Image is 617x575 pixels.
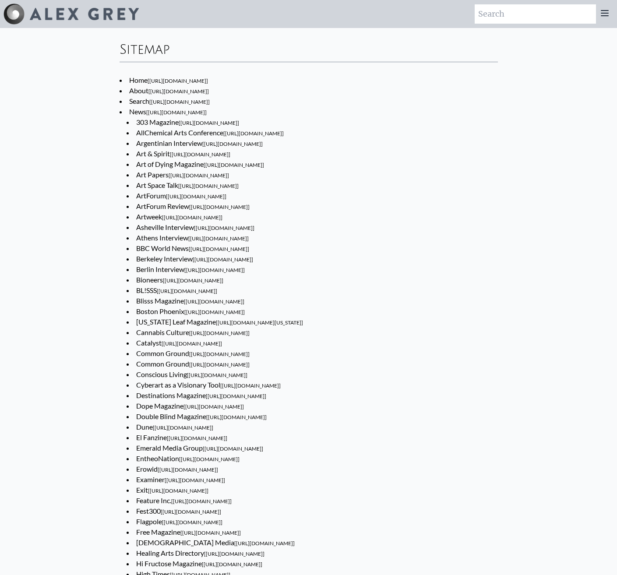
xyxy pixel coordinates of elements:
input: Search [475,4,596,24]
a: Conscious Living[[URL][DOMAIN_NAME]] [136,370,247,378]
span: [[URL][DOMAIN_NAME]] [203,445,263,452]
a: Home[[URL][DOMAIN_NAME]] [129,76,208,84]
span: [[URL][DOMAIN_NAME][US_STATE]] [216,319,303,326]
a: Cyberart as a Visionary Tool[[URL][DOMAIN_NAME]] [136,381,281,389]
a: Art & Spirit[[URL][DOMAIN_NAME]] [136,149,230,158]
a: Flagpole[[URL][DOMAIN_NAME]] [136,517,222,526]
span: [[URL][DOMAIN_NAME]] [204,162,264,168]
a: ArtForum Review[[URL][DOMAIN_NAME]] [136,202,250,210]
a: Berkeley Interview[[URL][DOMAIN_NAME]] [136,254,253,263]
a: Destinations Magazine[[URL][DOMAIN_NAME]] [136,391,266,399]
a: Artweek[[URL][DOMAIN_NAME]] [136,212,222,221]
span: [[URL][DOMAIN_NAME]] [149,99,210,105]
span: [[URL][DOMAIN_NAME]] [184,298,244,305]
span: [[URL][DOMAIN_NAME]] [167,435,227,441]
span: [[URL][DOMAIN_NAME]] [148,487,208,494]
a: Argentinian Interview[[URL][DOMAIN_NAME]] [136,139,263,147]
span: [[URL][DOMAIN_NAME]] [184,309,245,315]
span: [[URL][DOMAIN_NAME]] [169,172,229,179]
a: Catalyst[[URL][DOMAIN_NAME]] [136,339,222,347]
a: Examiner[[URL][DOMAIN_NAME]] [136,475,225,483]
span: [[URL][DOMAIN_NAME]] [178,183,239,189]
a: Bioneers[[URL][DOMAIN_NAME]] [136,275,223,284]
a: Cannabis Culture[[URL][DOMAIN_NAME]] [136,328,250,336]
span: [[URL][DOMAIN_NAME]] [206,414,267,420]
a: BL!SSS[[URL][DOMAIN_NAME]] [136,286,217,294]
a: Asheville Interview[[URL][DOMAIN_NAME]] [136,223,254,231]
a: Feature Inc.[[URL][DOMAIN_NAME]] [136,496,232,504]
span: [[URL][DOMAIN_NAME]] [189,330,250,336]
span: [[URL][DOMAIN_NAME]] [158,466,218,473]
span: [[URL][DOMAIN_NAME]] [161,508,221,515]
span: [[URL][DOMAIN_NAME]] [166,193,226,200]
span: [[URL][DOMAIN_NAME]] [171,498,232,504]
span: [[URL][DOMAIN_NAME]] [165,477,225,483]
span: [[URL][DOMAIN_NAME]] [220,382,281,389]
a: Dune[[URL][DOMAIN_NAME]] [136,423,213,431]
span: [[URL][DOMAIN_NAME]] [162,340,222,347]
a: El Fanzine[[URL][DOMAIN_NAME]] [136,433,227,441]
span: [[URL][DOMAIN_NAME]] [204,550,264,557]
a: EntheoNation[[URL][DOMAIN_NAME]] [136,454,240,462]
a: Berlin Interview[[URL][DOMAIN_NAME]] [136,265,245,273]
span: [[URL][DOMAIN_NAME]] [189,204,250,210]
a: Common Ground[[URL][DOMAIN_NAME]] [136,349,250,357]
a: Art Space Talk[[URL][DOMAIN_NAME]] [136,181,239,189]
a: AllChemical Arts Conference[[URL][DOMAIN_NAME]] [136,128,284,137]
span: [[URL][DOMAIN_NAME]] [162,519,222,526]
span: [[URL][DOMAIN_NAME]] [180,529,241,536]
span: [[URL][DOMAIN_NAME]] [146,109,207,116]
a: About[[URL][DOMAIN_NAME]] [129,86,209,95]
a: BBC World News[[URL][DOMAIN_NAME]] [136,244,249,252]
a: News[[URL][DOMAIN_NAME]] [129,107,207,116]
span: [[URL][DOMAIN_NAME]] [157,288,217,294]
a: Search[[URL][DOMAIN_NAME]] [129,97,210,105]
a: Emerald Media Group[[URL][DOMAIN_NAME]] [136,444,263,452]
span: [[URL][DOMAIN_NAME]] [193,256,253,263]
span: [[URL][DOMAIN_NAME]] [184,267,245,273]
a: ArtForum[[URL][DOMAIN_NAME]] [136,191,226,200]
a: Double Blind Magazine[[URL][DOMAIN_NAME]] [136,412,267,420]
span: [[URL][DOMAIN_NAME]] [179,120,239,126]
span: [[URL][DOMAIN_NAME]] [202,561,262,568]
a: Hi Fructose Magazine[[URL][DOMAIN_NAME]] [136,559,262,568]
a: Exit[[URL][DOMAIN_NAME]] [136,486,208,494]
a: Dope Magazine[[URL][DOMAIN_NAME]] [136,402,244,410]
a: Fest300[[URL][DOMAIN_NAME]] [136,507,221,515]
div: Sitemap [120,35,498,61]
span: [[URL][DOMAIN_NAME]] [189,351,250,357]
a: 303 Magazine[[URL][DOMAIN_NAME]] [136,118,239,126]
span: [[URL][DOMAIN_NAME]] [187,372,247,378]
a: Athens Interview[[URL][DOMAIN_NAME]] [136,233,249,242]
span: [[URL][DOMAIN_NAME]] [179,456,240,462]
a: [DEMOGRAPHIC_DATA] Media[[URL][DOMAIN_NAME]] [136,538,295,547]
a: Art of Dying Magazine[[URL][DOMAIN_NAME]] [136,160,264,168]
span: [[URL][DOMAIN_NAME]] [163,277,223,284]
span: [[URL][DOMAIN_NAME]] [189,361,250,368]
span: [[URL][DOMAIN_NAME]] [170,151,230,158]
a: Blisss Magazine[[URL][DOMAIN_NAME]] [136,296,244,305]
span: [[URL][DOMAIN_NAME]] [223,130,284,137]
a: [US_STATE] Leaf Magazine[[URL][DOMAIN_NAME][US_STATE]] [136,317,303,326]
a: Free Magazine[[URL][DOMAIN_NAME]] [136,528,241,536]
span: [[URL][DOMAIN_NAME]] [206,393,266,399]
a: Erowid[[URL][DOMAIN_NAME]] [136,465,218,473]
a: Boston Phoenix[[URL][DOMAIN_NAME]] [136,307,245,315]
span: [[URL][DOMAIN_NAME]] [234,540,295,547]
span: [[URL][DOMAIN_NAME]] [189,246,249,252]
span: [[URL][DOMAIN_NAME]] [194,225,254,231]
a: Art Papers[[URL][DOMAIN_NAME]] [136,170,229,179]
span: [[URL][DOMAIN_NAME]] [148,88,209,95]
span: [[URL][DOMAIN_NAME]] [162,214,222,221]
span: [[URL][DOMAIN_NAME]] [153,424,213,431]
span: [[URL][DOMAIN_NAME]] [148,78,208,84]
a: Healing Arts Directory[[URL][DOMAIN_NAME]] [136,549,264,557]
span: [[URL][DOMAIN_NAME]] [202,141,263,147]
span: [[URL][DOMAIN_NAME]] [188,235,249,242]
span: [[URL][DOMAIN_NAME]] [183,403,244,410]
a: Common Ground[[URL][DOMAIN_NAME]] [136,360,250,368]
